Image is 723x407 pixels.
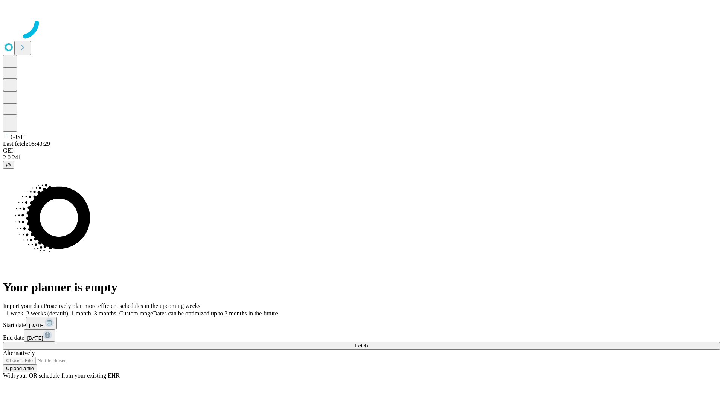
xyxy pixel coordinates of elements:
[3,342,720,350] button: Fetch
[153,310,279,317] span: Dates can be optimized up to 3 months in the future.
[71,310,91,317] span: 1 month
[94,310,116,317] span: 3 months
[3,372,120,379] span: With your OR schedule from your existing EHR
[3,154,720,161] div: 2.0.241
[3,364,37,372] button: Upload a file
[3,280,720,294] h1: Your planner is empty
[3,147,720,154] div: GEI
[27,335,43,341] span: [DATE]
[3,161,14,169] button: @
[3,350,35,356] span: Alternatively
[355,343,368,349] span: Fetch
[3,141,50,147] span: Last fetch: 08:43:29
[26,310,68,317] span: 2 weeks (default)
[6,310,23,317] span: 1 week
[119,310,153,317] span: Custom range
[3,303,44,309] span: Import your data
[11,134,25,140] span: GJSH
[29,323,45,328] span: [DATE]
[44,303,202,309] span: Proactively plan more efficient schedules in the upcoming weeks.
[6,162,11,168] span: @
[26,317,57,329] button: [DATE]
[24,329,55,342] button: [DATE]
[3,329,720,342] div: End date
[3,317,720,329] div: Start date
